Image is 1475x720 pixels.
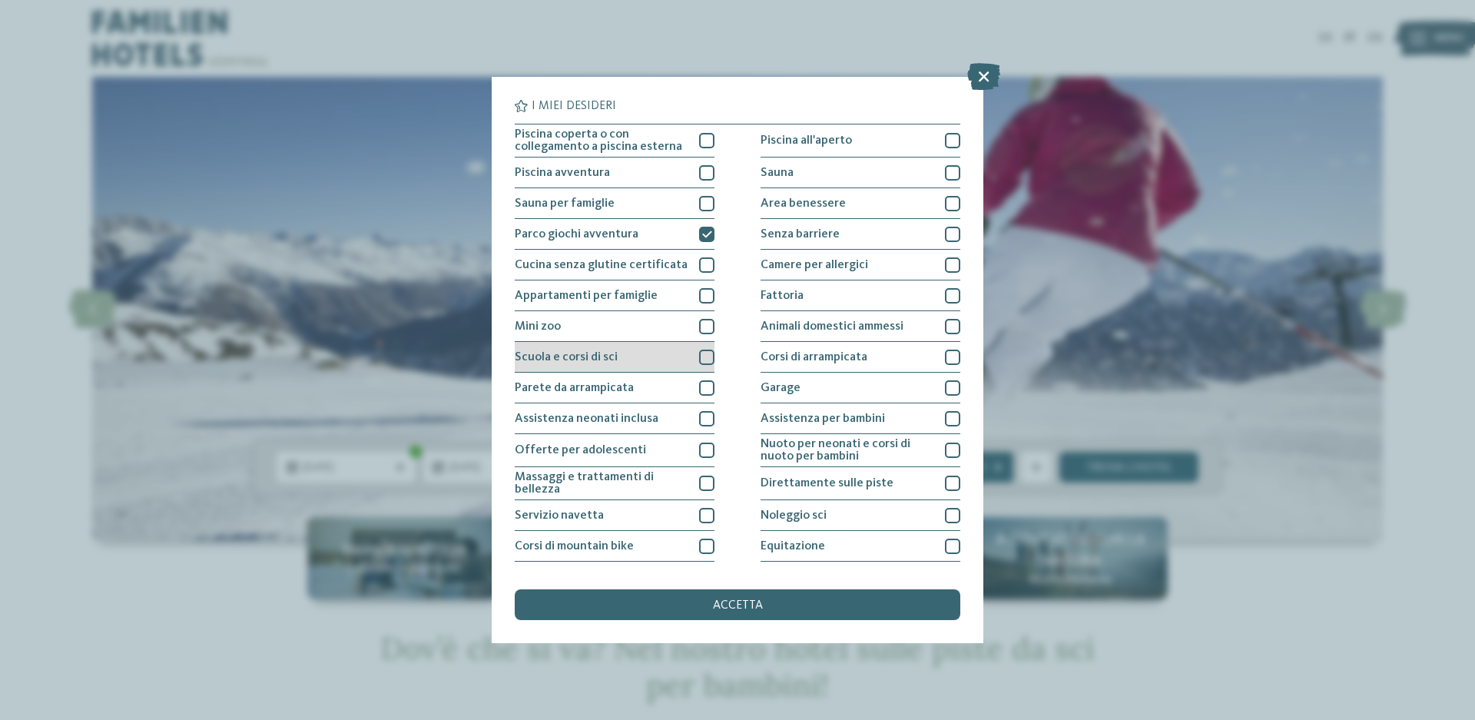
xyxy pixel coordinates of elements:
[515,167,610,179] span: Piscina avventura
[515,290,658,302] span: Appartamenti per famiglie
[515,540,634,552] span: Corsi di mountain bike
[515,413,658,425] span: Assistenza neonati inclusa
[515,197,615,210] span: Sauna per famiglie
[515,128,688,153] span: Piscina coperta o con collegamento a piscina esterna
[761,290,804,302] span: Fattoria
[515,382,634,394] span: Parete da arrampicata
[761,134,852,147] span: Piscina all'aperto
[761,259,868,271] span: Camere per allergici
[515,509,604,522] span: Servizio navetta
[761,509,827,522] span: Noleggio sci
[761,540,825,552] span: Equitazione
[515,444,646,456] span: Offerte per adolescenti
[761,382,800,394] span: Garage
[761,438,933,463] span: Nuoto per neonati e corsi di nuoto per bambini
[761,413,885,425] span: Assistenza per bambini
[761,197,846,210] span: Area benessere
[761,167,794,179] span: Sauna
[713,599,763,612] span: accetta
[515,228,638,241] span: Parco giochi avventura
[532,100,616,112] span: I miei desideri
[761,320,903,333] span: Animali domestici ammessi
[515,471,688,496] span: Massaggi e trattamenti di bellezza
[761,477,893,489] span: Direttamente sulle piste
[515,320,561,333] span: Mini zoo
[515,259,688,271] span: Cucina senza glutine certificata
[761,228,840,241] span: Senza barriere
[515,351,618,363] span: Scuola e corsi di sci
[761,351,867,363] span: Corsi di arrampicata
